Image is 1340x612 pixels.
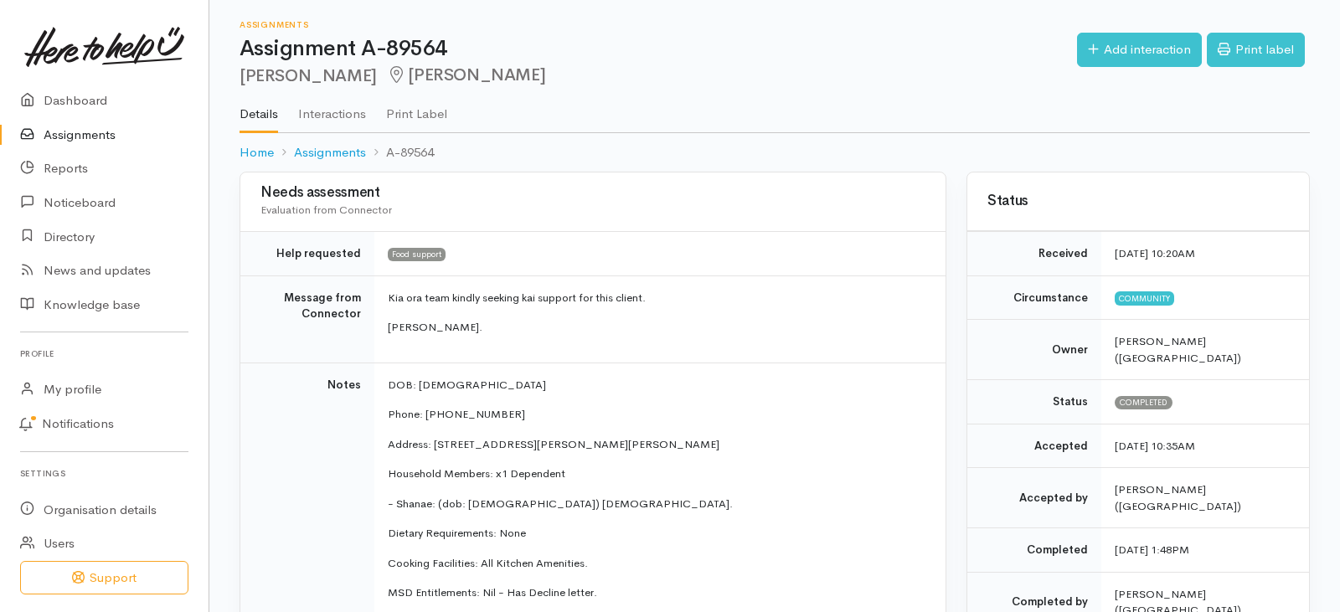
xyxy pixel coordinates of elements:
[388,436,925,453] p: Address: [STREET_ADDRESS][PERSON_NAME][PERSON_NAME]
[1207,33,1305,67] a: Print label
[1115,543,1189,557] time: [DATE] 1:48PM
[388,584,925,601] p: MSD Entitlements: Nil - Has Decline letter.
[388,248,446,261] span: Food support
[240,133,1310,172] nav: breadcrumb
[366,143,434,162] li: A-89564
[388,290,925,306] p: Kia ora team kindly seeking kai support for this client.
[967,424,1101,468] td: Accepted
[388,555,925,572] p: Cooking Facilities: All Kitchen Amenities.
[240,66,1077,85] h2: [PERSON_NAME]
[20,561,188,595] button: Support
[1077,33,1202,67] a: Add interaction
[240,232,374,276] td: Help requested
[240,143,274,162] a: Home
[240,20,1077,29] h6: Assignments
[967,320,1101,380] td: Owner
[1115,334,1241,365] span: [PERSON_NAME] ([GEOGRAPHIC_DATA])
[388,465,925,482] p: Household Members: x1 Dependent
[20,462,188,485] h6: Settings
[260,185,925,201] h3: Needs assessment
[967,528,1101,573] td: Completed
[298,85,366,131] a: Interactions
[388,496,925,512] p: - Shanae: (dob: [DEMOGRAPHIC_DATA]) [DEMOGRAPHIC_DATA].
[1115,396,1172,409] span: Completed
[388,377,925,393] p: DOB: [DEMOGRAPHIC_DATA]
[1115,246,1195,260] time: [DATE] 10:20AM
[1115,439,1195,453] time: [DATE] 10:35AM
[967,380,1101,424] td: Status
[967,468,1101,528] td: Accepted by
[240,37,1077,61] h1: Assignment A-89564
[1115,291,1174,305] span: Community
[1101,468,1309,528] td: [PERSON_NAME] ([GEOGRAPHIC_DATA])
[20,342,188,365] h6: Profile
[386,85,447,131] a: Print Label
[987,193,1289,209] h3: Status
[240,85,278,133] a: Details
[294,143,366,162] a: Assignments
[388,406,925,423] p: Phone: [PHONE_NUMBER]
[967,275,1101,320] td: Circumstance
[387,64,545,85] span: [PERSON_NAME]
[967,232,1101,276] td: Received
[388,319,925,336] p: [PERSON_NAME].
[260,203,392,217] span: Evaluation from Connector
[388,525,925,542] p: Dietary Requirements: None
[240,275,374,363] td: Message from Connector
